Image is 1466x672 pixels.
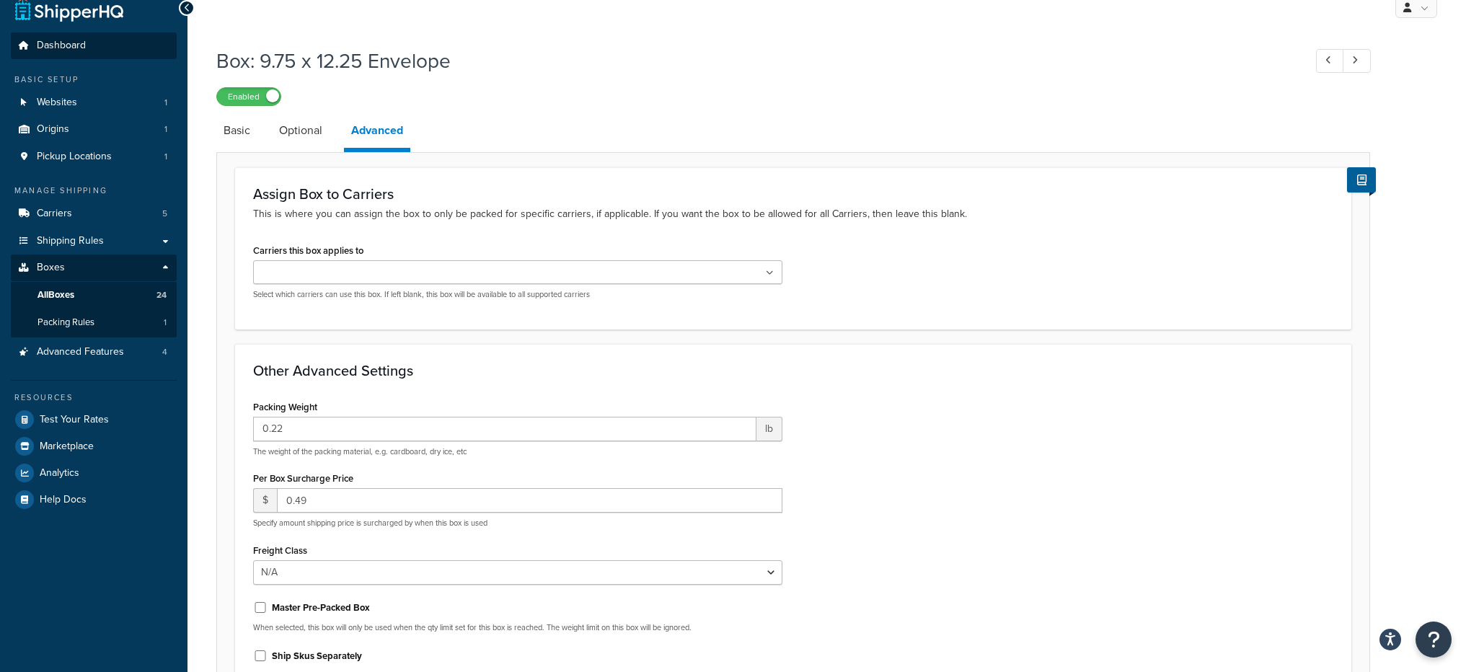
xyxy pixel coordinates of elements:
button: Open Resource Center [1416,622,1452,658]
a: Pickup Locations1 [11,143,177,170]
span: Analytics [40,467,79,479]
a: Previous Record [1316,49,1344,73]
span: Packing Rules [37,317,94,329]
span: Pickup Locations [37,151,112,163]
p: The weight of the packing material, e.g. cardboard, dry ice, etc [253,446,782,457]
label: Enabled [217,88,281,105]
span: 1 [164,317,167,329]
label: Packing Weight [253,402,317,412]
a: Advanced Features4 [11,339,177,366]
a: Test Your Rates [11,407,177,433]
label: Master Pre-Packed Box [272,601,370,614]
span: Carriers [37,208,72,220]
span: All Boxes [37,289,74,301]
a: Advanced [344,113,410,152]
label: Per Box Surcharge Price [253,473,353,484]
div: Manage Shipping [11,185,177,197]
span: Shipping Rules [37,235,104,247]
a: Optional [272,113,330,148]
a: Analytics [11,460,177,486]
a: Shipping Rules [11,228,177,255]
a: Basic [216,113,257,148]
li: Advanced Features [11,339,177,366]
span: 4 [162,346,167,358]
h3: Other Advanced Settings [253,363,1333,379]
a: Next Record [1343,49,1371,73]
a: Marketplace [11,433,177,459]
button: Show Help Docs [1347,167,1376,193]
span: Dashboard [37,40,86,52]
li: Pickup Locations [11,143,177,170]
p: This is where you can assign the box to only be packed for specific carriers, if applicable. If y... [253,206,1333,222]
span: lb [756,417,782,441]
a: Packing Rules1 [11,309,177,336]
li: Websites [11,89,177,116]
a: Websites1 [11,89,177,116]
span: 1 [164,97,167,109]
a: Dashboard [11,32,177,59]
span: 1 [164,123,167,136]
a: AllBoxes24 [11,282,177,309]
div: Basic Setup [11,74,177,86]
span: Help Docs [40,494,87,506]
div: Resources [11,392,177,404]
a: Boxes [11,255,177,281]
span: Origins [37,123,69,136]
label: Carriers this box applies to [253,245,363,256]
span: 1 [164,151,167,163]
span: 5 [162,208,167,220]
label: Freight Class [253,545,307,556]
li: Carriers [11,200,177,227]
label: Ship Skus Separately [272,650,362,663]
li: Packing Rules [11,309,177,336]
a: Origins1 [11,116,177,143]
p: When selected, this box will only be used when the qty limit set for this box is reached. The wei... [253,622,782,633]
a: Help Docs [11,487,177,513]
span: Test Your Rates [40,414,109,426]
p: Specify amount shipping price is surcharged by when this box is used [253,518,782,529]
span: 24 [156,289,167,301]
h1: Box: 9.75 x 12.25 Envelope [216,47,1289,75]
h3: Assign Box to Carriers [253,186,1333,202]
a: Carriers5 [11,200,177,227]
p: Select which carriers can use this box. If left blank, this box will be available to all supporte... [253,289,782,300]
li: Boxes [11,255,177,337]
span: Marketplace [40,441,94,453]
span: Boxes [37,262,65,274]
span: Advanced Features [37,346,124,358]
li: Origins [11,116,177,143]
span: Websites [37,97,77,109]
span: $ [253,488,277,513]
